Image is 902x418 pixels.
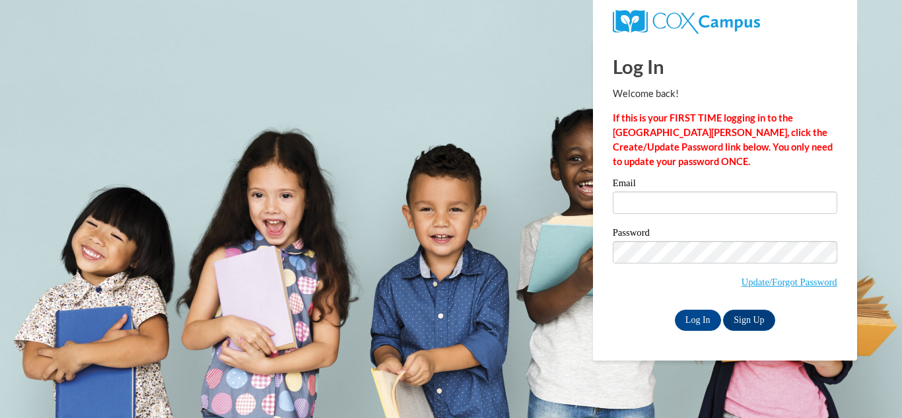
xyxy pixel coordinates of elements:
[613,53,837,80] h1: Log In
[613,112,833,167] strong: If this is your FIRST TIME logging in to the [GEOGRAPHIC_DATA][PERSON_NAME], click the Create/Upd...
[613,228,837,241] label: Password
[613,178,837,192] label: Email
[613,15,760,26] a: COX Campus
[723,310,775,331] a: Sign Up
[675,310,721,331] input: Log In
[742,277,837,287] a: Update/Forgot Password
[613,10,760,34] img: COX Campus
[613,87,837,101] p: Welcome back!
